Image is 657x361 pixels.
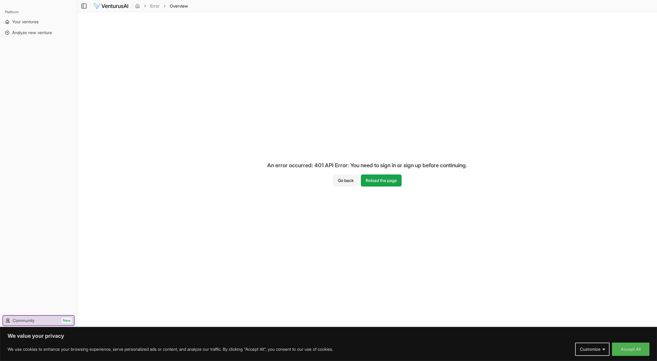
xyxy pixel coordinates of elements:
[150,3,160,9] a: Error
[2,17,75,27] a: Your ventures
[575,343,610,356] button: Customize
[262,156,472,174] div: An error occurred: 401 API Error: You need to sign in or sign up before continuing.
[170,3,188,9] span: Overview
[2,28,75,37] a: Analyze new venture
[12,19,39,25] span: Your ventures
[2,7,75,17] div: Platform
[12,30,52,36] span: Analyze new venture
[8,332,649,340] p: We value your privacy
[93,2,129,10] img: logo
[62,318,72,324] span: New
[13,318,34,324] span: Community
[3,316,74,325] a: CommunityNew
[8,346,333,353] p: We use cookies to enhance your browsing experience, serve personalized ads or content, and analyz...
[612,343,649,356] button: Accept All
[361,174,402,187] button: Reload the page
[333,174,358,187] button: Go back
[135,3,188,9] nav: breadcrumb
